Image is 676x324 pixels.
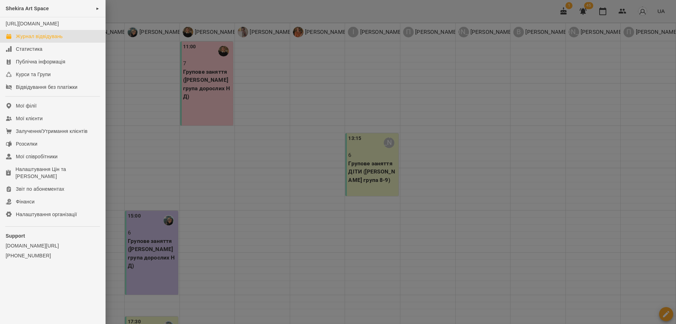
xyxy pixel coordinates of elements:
[6,252,100,259] a: [PHONE_NUMBER]
[16,198,35,205] div: Фінанси
[6,6,49,11] span: Shekira Art Space
[16,84,77,91] div: Відвідування без платіжки
[16,153,58,160] div: Мої співробітники
[16,185,64,192] div: Звіт по абонементах
[16,58,65,65] div: Публічна інформація
[15,166,100,180] div: Налаштування Цін та [PERSON_NAME]
[6,21,59,26] a: [URL][DOMAIN_NAME]
[6,242,100,249] a: [DOMAIN_NAME][URL]
[16,33,63,40] div: Журнал відвідувань
[6,232,100,239] p: Support
[16,128,88,135] div: Залучення/Утримання клієнтів
[16,102,37,109] div: Мої філії
[16,115,43,122] div: Мої клієнти
[16,45,43,53] div: Статистика
[96,6,100,11] span: ►
[16,140,37,147] div: Розсилки
[16,211,77,218] div: Налаштування організації
[16,71,51,78] div: Курси та Групи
